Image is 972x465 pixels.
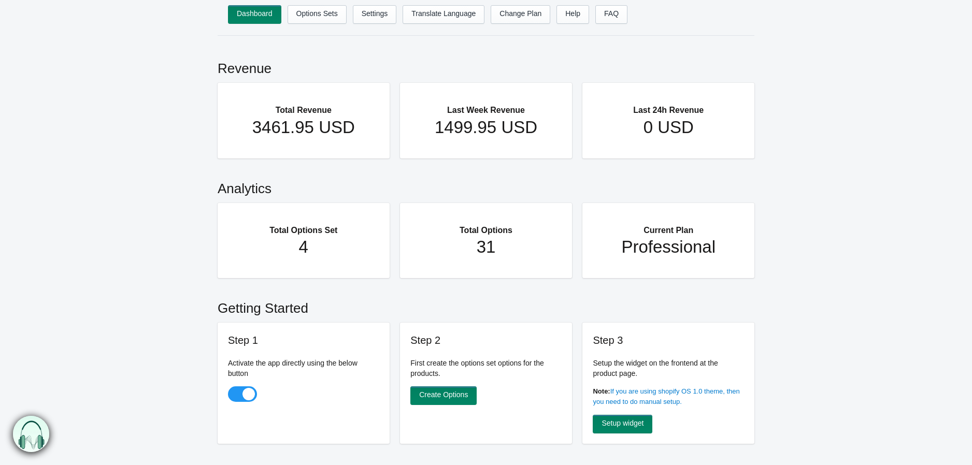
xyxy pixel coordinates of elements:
[421,237,551,257] h1: 31
[238,93,369,117] h2: Total Revenue
[556,5,589,24] a: Help
[228,333,379,347] h3: Step 1
[218,49,754,83] h2: Revenue
[593,387,739,405] a: If you are using shopify OS 1.0 theme, then you need to do manual setup.
[593,333,744,347] h3: Step 3
[593,358,744,379] p: Setup the widget on the frontend at the product page.
[288,5,347,24] a: Options Sets
[595,5,627,24] a: FAQ
[410,333,562,347] h3: Step 2
[410,358,562,379] p: First create the options set options for the products.
[491,5,550,24] a: Change Plan
[603,117,734,138] h1: 0 USD
[603,237,734,257] h1: Professional
[410,386,477,405] a: Create Options
[421,93,551,117] h2: Last Week Revenue
[218,169,754,203] h2: Analytics
[238,237,369,257] h1: 4
[218,288,754,323] h2: Getting Started
[238,213,369,237] h2: Total Options Set
[421,117,551,138] h1: 1499.95 USD
[593,387,610,395] b: Note:
[228,358,379,379] p: Activate the app directly using the below button
[238,117,369,138] h1: 3461.95 USD
[603,213,734,237] h2: Current Plan
[11,416,48,453] img: bxm.png
[353,5,397,24] a: Settings
[603,93,734,117] h2: Last 24h Revenue
[228,5,281,24] a: Dashboard
[421,213,551,237] h2: Total Options
[403,5,484,24] a: Translate Language
[593,415,652,433] a: Setup widget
